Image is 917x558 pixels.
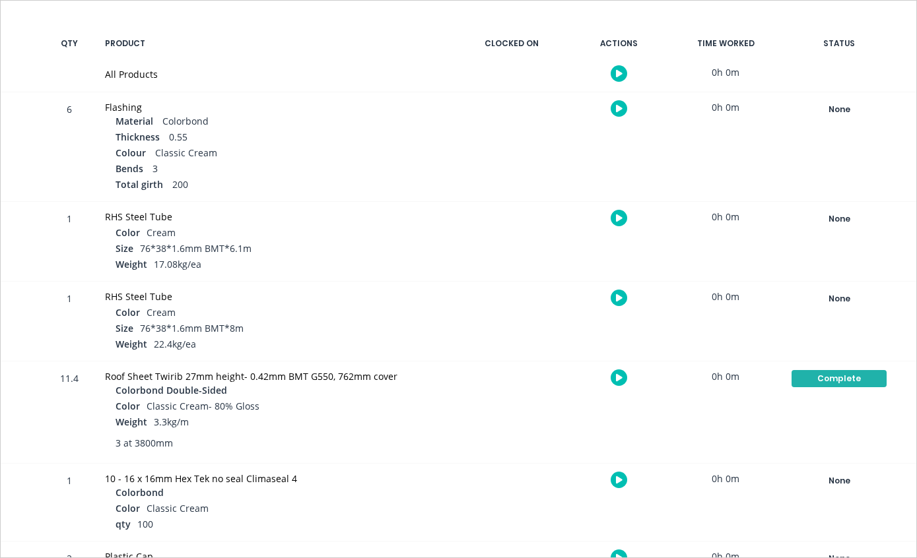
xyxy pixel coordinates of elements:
div: Complete [792,370,887,387]
span: Weight [116,337,147,351]
span: Colour [116,146,146,160]
div: Roof Sheet Twirib 27mm height- 0.42mm BMT G550, 762mm cover [105,369,446,383]
div: Colorbond [116,114,446,130]
div: TIME WORKED [676,30,775,57]
div: Flashing [105,100,446,114]
div: 3 [116,162,446,177]
span: 22.4kg/ea [154,338,196,350]
div: 10 - 16 x 16mm Hex Tek no seal Climaseal 4 [105,472,446,485]
span: Cream [147,226,176,239]
span: Colorbond [116,485,164,499]
span: Weight [116,415,147,429]
div: RHS Steel Tube [105,290,446,303]
div: 0h 0m [676,361,775,391]
span: qty [116,517,131,531]
div: STATUS [783,30,895,57]
span: Material [116,114,153,128]
div: None [792,210,887,228]
div: Classic Cream [116,146,446,162]
div: 6 [50,94,89,201]
span: 76*38*1.6mm BMT*8m [140,322,244,334]
div: RHS Steel Tube [105,210,446,224]
span: Color [116,501,140,515]
button: None [791,100,887,119]
span: Weight [116,257,147,271]
div: 1 [50,466,89,541]
div: None [792,472,887,489]
span: 3.3kg/m [154,416,189,428]
button: None [791,290,887,308]
div: PRODUCT [97,30,454,57]
span: Size [116,241,133,255]
span: Classic Cream- 80% Gloss [147,400,259,412]
div: All Products [105,67,446,81]
span: Cream [147,306,176,319]
span: Color [116,399,140,413]
span: Thickness [116,130,160,144]
div: 200 [116,177,446,193]
button: None [791,472,887,490]
span: Color [116,305,140,319]
div: 0h 0m [676,92,775,122]
button: None [791,210,887,228]
div: ACTIONS [569,30,668,57]
div: CLOCKED ON [462,30,561,57]
button: Complete [791,369,887,388]
div: QTY [50,30,89,57]
div: 0h 0m [676,57,775,87]
div: None [792,101,887,118]
span: 100 [137,518,153,530]
span: 76*38*1.6mm BMT*6.1m [140,242,252,255]
div: 0.55 [116,130,446,146]
div: 0h 0m [676,282,775,311]
span: 3 at 3800mm [116,436,173,450]
div: 11.4 [50,363,89,463]
span: Classic Cream [147,502,209,514]
span: Size [116,321,133,335]
div: 1 [50,284,89,361]
span: Color [116,226,140,239]
span: 17.08kg/ea [154,258,201,270]
div: None [792,290,887,307]
span: Bends [116,162,143,175]
div: 0h 0m [676,464,775,493]
span: Total girth [116,177,163,191]
div: 0h 0m [676,202,775,232]
span: Colorbond Double-Sided [116,383,227,397]
div: 1 [50,204,89,281]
